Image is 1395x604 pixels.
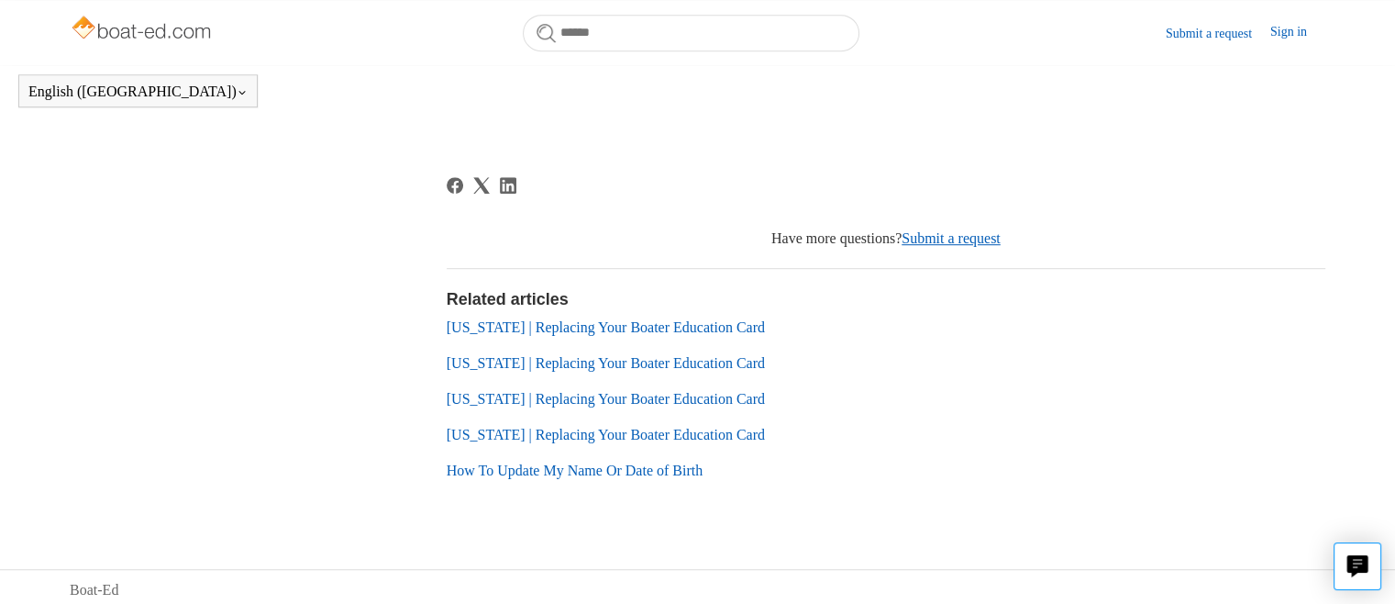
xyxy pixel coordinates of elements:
[447,391,765,407] a: [US_STATE] | Replacing Your Boater Education Card
[28,84,248,100] button: English ([GEOGRAPHIC_DATA])
[447,463,703,478] a: How To Update My Name Or Date of Birth
[1270,22,1325,44] a: Sign in
[500,177,516,194] a: LinkedIn
[447,319,765,335] a: [US_STATE] | Replacing Your Boater Education Card
[1334,542,1381,590] button: Live chat
[70,11,216,48] img: Boat-Ed Help Center home page
[447,287,1325,312] h2: Related articles
[473,177,490,194] a: X Corp
[447,355,765,371] a: [US_STATE] | Replacing Your Boater Education Card
[447,427,765,442] a: [US_STATE] | Replacing Your Boater Education Card
[447,177,463,194] a: Facebook
[447,177,463,194] svg: Share this page on Facebook
[902,230,1001,246] a: Submit a request
[500,177,516,194] svg: Share this page on LinkedIn
[1166,24,1270,43] a: Submit a request
[70,579,118,601] a: Boat-Ed
[473,177,490,194] svg: Share this page on X Corp
[523,15,859,51] input: Search
[447,228,1325,250] div: Have more questions?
